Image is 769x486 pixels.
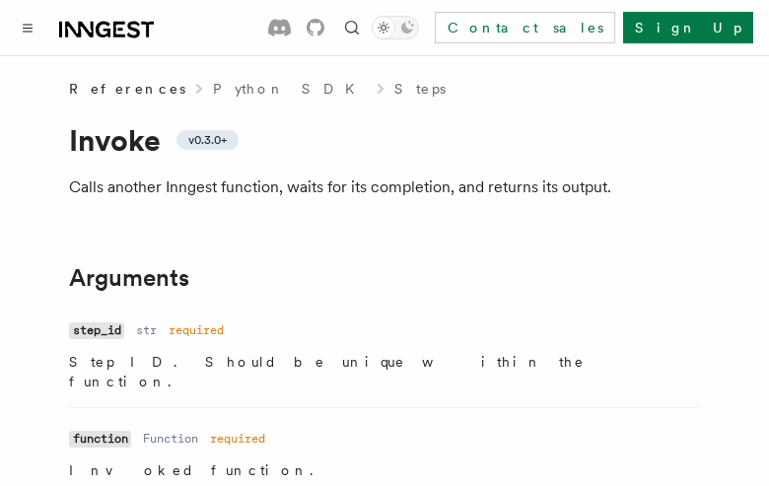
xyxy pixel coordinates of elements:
[136,322,157,338] dd: str
[69,264,189,292] a: Arguments
[69,122,700,158] h1: Invoke
[69,352,700,391] p: Step ID. Should be unique within the function.
[372,16,419,39] button: Toggle dark mode
[340,16,364,39] button: Find something...
[69,460,700,480] p: Invoked function.
[394,79,446,99] a: Steps
[69,174,700,201] p: Calls another Inngest function, waits for its completion, and returns its output.
[16,16,39,39] button: Toggle navigation
[210,431,265,447] dd: required
[169,322,224,338] dd: required
[435,12,615,43] a: Contact sales
[69,322,124,339] code: step_id
[188,132,227,148] span: v0.3.0+
[213,79,367,99] a: Python SDK
[623,12,753,43] a: Sign Up
[69,431,131,448] code: function
[143,431,198,447] dd: Function
[69,79,185,99] span: References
